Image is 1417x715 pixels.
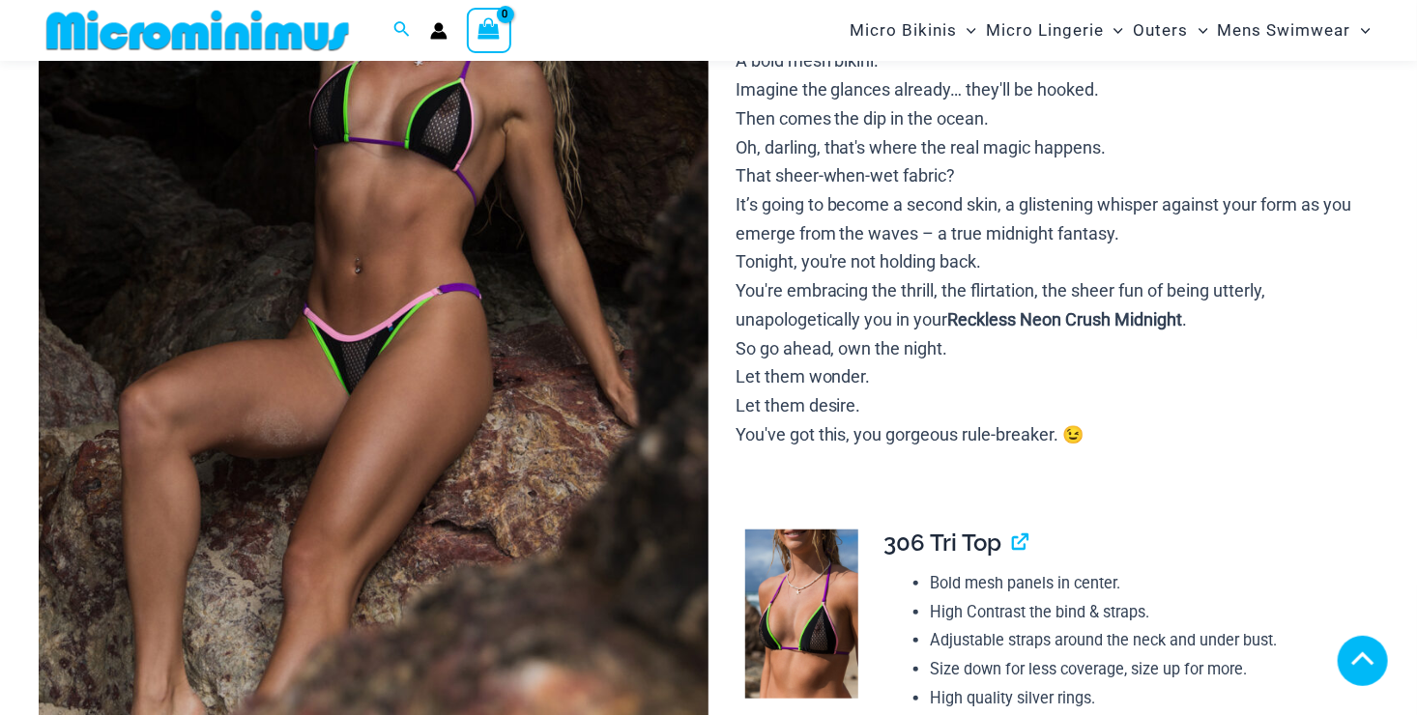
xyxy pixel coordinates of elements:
b: Reckless Neon Crush Midnight [948,309,1183,329]
a: OutersMenu ToggleMenu Toggle [1129,6,1213,55]
a: Account icon link [430,22,448,40]
a: View Shopping Cart, empty [467,8,511,52]
span: Mens Swimwear [1218,6,1351,55]
span: Outers [1134,6,1189,55]
span: Menu Toggle [1189,6,1208,55]
span: Menu Toggle [1351,6,1371,55]
a: Mens SwimwearMenu ToggleMenu Toggle [1213,6,1375,55]
li: High Contrast the bind & straps. [930,598,1362,627]
nav: Site Navigation [842,3,1378,58]
a: Search icon link [393,18,411,43]
li: High quality silver rings. [930,684,1362,713]
span: 306 Tri Top [883,529,1001,557]
li: Adjustable straps around the neck and under bust. [930,626,1362,655]
li: Bold mesh panels in center. [930,569,1362,598]
span: Micro Lingerie [986,6,1104,55]
span: Menu Toggle [957,6,976,55]
a: Micro BikinisMenu ToggleMenu Toggle [845,6,981,55]
span: Menu Toggle [1104,6,1123,55]
img: Reckless Neon Crush Black Neon 306 Tri Top [745,529,858,699]
a: Micro LingerieMenu ToggleMenu Toggle [981,6,1128,55]
img: MM SHOP LOGO FLAT [39,9,357,52]
li: Size down for less coverage, size up for more. [930,655,1362,684]
span: Micro Bikinis [850,6,957,55]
